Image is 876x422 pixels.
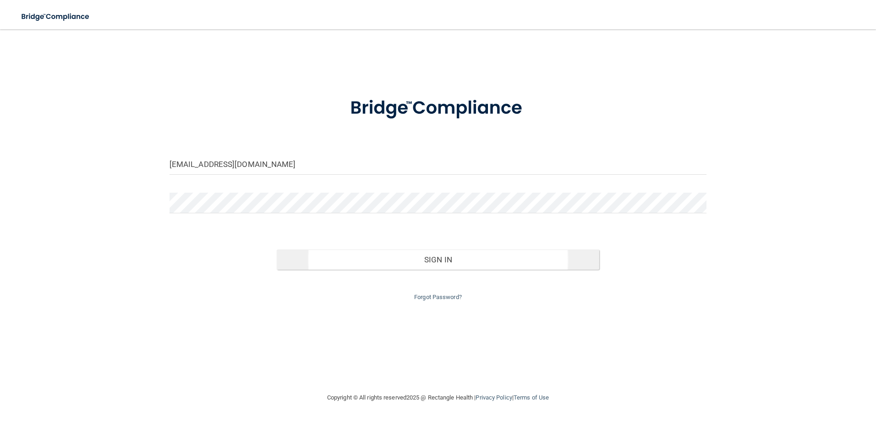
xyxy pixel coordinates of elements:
[277,250,599,270] button: Sign In
[476,394,512,401] a: Privacy Policy
[170,154,707,175] input: Email
[271,383,605,412] div: Copyright © All rights reserved 2025 @ Rectangle Health | |
[717,357,865,394] iframe: Drift Widget Chat Controller
[514,394,549,401] a: Terms of Use
[414,294,462,300] a: Forgot Password?
[694,159,705,170] keeper-lock: Open Keeper Popup
[331,84,545,132] img: bridge_compliance_login_screen.278c3ca4.svg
